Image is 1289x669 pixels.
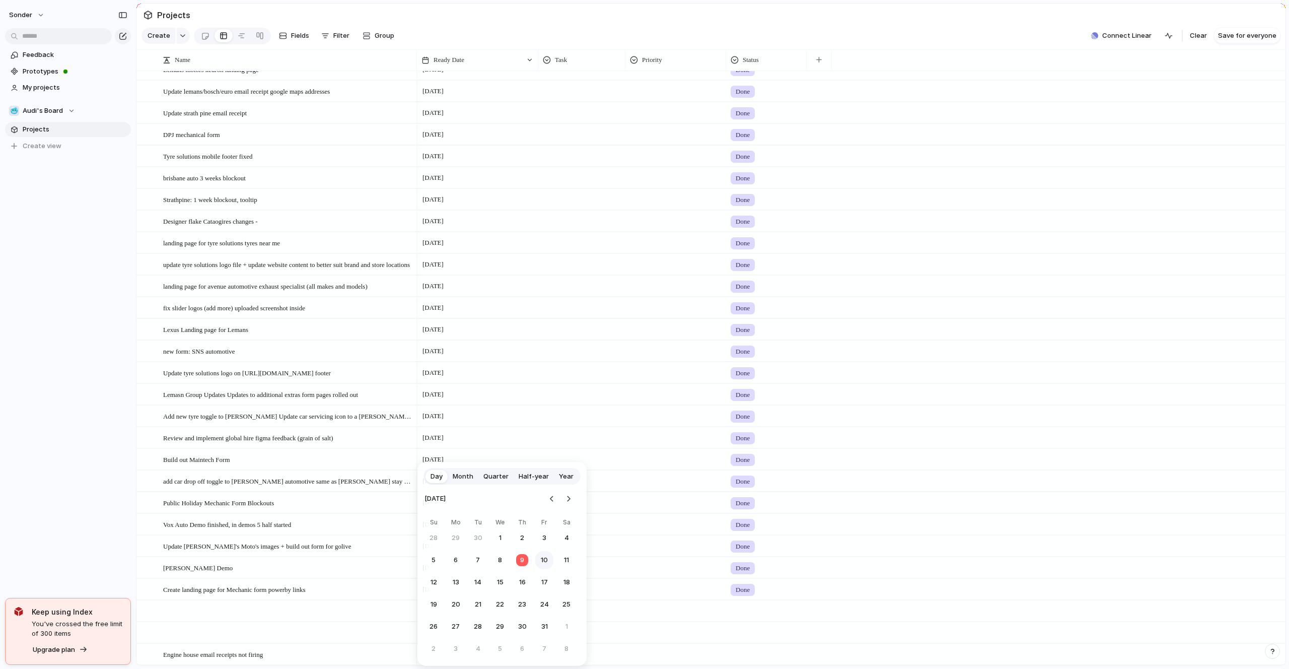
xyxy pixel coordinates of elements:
span: [DATE] [424,488,446,510]
button: Friday, October 31st, 2025 [535,618,553,636]
th: Tuesday [469,518,487,529]
button: Thursday, November 6th, 2025 [513,640,531,658]
button: Thursday, October 30th, 2025 [513,618,531,636]
button: Monday, October 13th, 2025 [447,573,465,591]
button: Tuesday, October 21st, 2025 [469,595,487,614]
button: Go to the Previous Month [545,492,559,506]
button: Thursday, October 23rd, 2025 [513,595,531,614]
button: Wednesday, October 29th, 2025 [491,618,509,636]
button: Friday, October 17th, 2025 [535,573,553,591]
button: Tuesday, November 4th, 2025 [469,640,487,658]
button: Monday, October 20th, 2025 [447,595,465,614]
table: October 2025 [424,518,576,658]
button: Month [448,469,478,485]
button: Friday, November 7th, 2025 [535,640,553,658]
button: Year [554,469,579,485]
button: Sunday, October 5th, 2025 [424,551,443,569]
button: Tuesday, September 30th, 2025 [469,529,487,547]
button: Wednesday, November 5th, 2025 [491,640,509,658]
button: Monday, October 6th, 2025 [447,551,465,569]
th: Saturday [557,518,576,529]
button: Wednesday, October 15th, 2025 [491,573,509,591]
span: Month [453,472,473,482]
button: Tuesday, October 14th, 2025 [469,573,487,591]
th: Sunday [424,518,443,529]
button: Saturday, October 11th, 2025 [557,551,576,569]
button: Wednesday, October 1st, 2025 [491,529,509,547]
button: Day [425,469,448,485]
button: Friday, October 10th, 2025 [535,551,553,569]
button: Sunday, October 19th, 2025 [424,595,443,614]
button: Half-year [514,469,554,485]
button: Monday, October 27th, 2025 [447,618,465,636]
button: Saturday, November 1st, 2025 [557,618,576,636]
button: Quarter [478,469,514,485]
button: Sunday, September 28th, 2025 [424,529,443,547]
button: Friday, October 3rd, 2025 [535,529,553,547]
span: Quarter [483,472,509,482]
button: Saturday, October 25th, 2025 [557,595,576,614]
button: Tuesday, October 28th, 2025 [469,618,487,636]
button: Saturday, October 4th, 2025 [557,529,576,547]
span: Half-year [519,472,549,482]
button: Monday, September 29th, 2025 [447,529,465,547]
button: Sunday, October 26th, 2025 [424,618,443,636]
button: Sunday, November 2nd, 2025 [424,640,443,658]
button: Wednesday, October 8th, 2025 [491,551,509,569]
th: Wednesday [491,518,509,529]
button: Saturday, October 18th, 2025 [557,573,576,591]
button: Thursday, October 16th, 2025 [513,573,531,591]
span: Day [431,472,443,482]
button: Wednesday, October 22nd, 2025 [491,595,509,614]
th: Friday [535,518,553,529]
button: Sunday, October 12th, 2025 [424,573,443,591]
button: Today, Thursday, October 9th, 2025 [513,551,531,569]
button: Thursday, October 2nd, 2025 [513,529,531,547]
button: Saturday, November 8th, 2025 [557,640,576,658]
th: Thursday [513,518,531,529]
span: Year [559,472,574,482]
button: Tuesday, October 7th, 2025 [469,551,487,569]
button: Go to the Next Month [561,492,576,506]
th: Monday [447,518,465,529]
button: Monday, November 3rd, 2025 [447,640,465,658]
button: Friday, October 24th, 2025 [535,595,553,614]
